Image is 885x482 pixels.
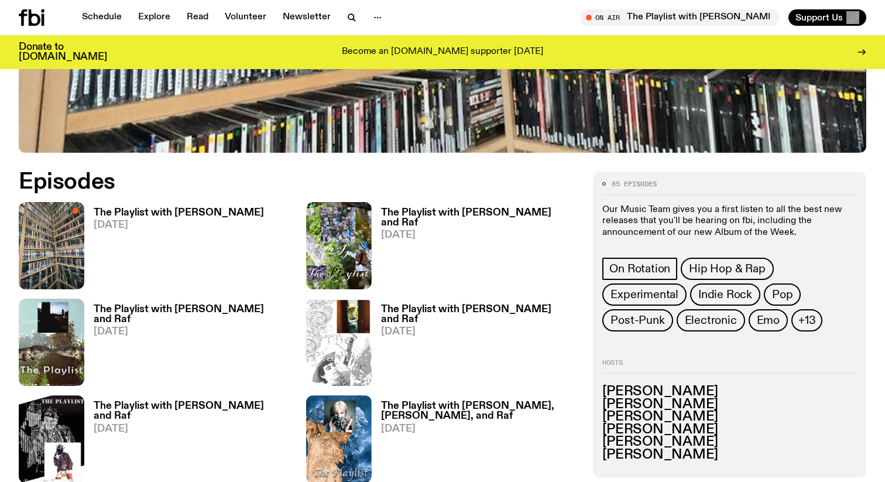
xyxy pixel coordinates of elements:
[94,401,292,421] h3: The Playlist with [PERSON_NAME] and Raf
[381,305,579,324] h3: The Playlist with [PERSON_NAME] and Raf
[19,202,84,289] img: A corner shot of the fbi music library
[690,283,760,306] a: Indie Rock
[131,9,177,26] a: Explore
[602,258,677,280] a: On Rotation
[609,262,670,275] span: On Rotation
[798,314,815,327] span: +13
[788,9,866,26] button: Support Us
[372,305,579,386] a: The Playlist with [PERSON_NAME] and Raf[DATE]
[602,360,857,374] h2: Hosts
[381,401,579,421] h3: The Playlist with [PERSON_NAME], [PERSON_NAME], and Raf
[19,172,579,193] h2: Episodes
[610,288,678,301] span: Experimental
[795,12,843,23] span: Support Us
[94,208,264,218] h3: The Playlist with [PERSON_NAME]
[381,424,579,434] span: [DATE]
[381,327,579,337] span: [DATE]
[757,314,780,327] span: Emo
[602,436,857,449] h3: [PERSON_NAME]
[218,9,273,26] a: Volunteer
[791,309,822,331] button: +13
[94,220,264,230] span: [DATE]
[19,42,107,62] h3: Donate to [DOMAIN_NAME]
[677,309,745,331] a: Electronic
[602,411,857,423] h3: [PERSON_NAME]
[381,208,579,228] h3: The Playlist with [PERSON_NAME] and Raf
[75,9,129,26] a: Schedule
[94,327,292,337] span: [DATE]
[602,385,857,398] h3: [PERSON_NAME]
[764,283,801,306] a: Pop
[381,230,579,240] span: [DATE]
[94,424,292,434] span: [DATE]
[610,314,664,327] span: Post-Punk
[602,449,857,462] h3: [PERSON_NAME]
[580,9,779,26] button: On AirThe Playlist with [PERSON_NAME]
[276,9,338,26] a: Newsletter
[772,288,793,301] span: Pop
[602,283,687,306] a: Experimental
[180,9,215,26] a: Read
[84,208,264,289] a: The Playlist with [PERSON_NAME][DATE]
[94,305,292,324] h3: The Playlist with [PERSON_NAME] and Raf
[749,309,788,331] a: Emo
[342,47,543,57] p: Become an [DOMAIN_NAME] supporter [DATE]
[84,305,292,386] a: The Playlist with [PERSON_NAME] and Raf[DATE]
[372,208,579,289] a: The Playlist with [PERSON_NAME] and Raf[DATE]
[681,258,773,280] a: Hip Hop & Rap
[685,314,737,327] span: Electronic
[689,262,765,275] span: Hip Hop & Rap
[698,288,752,301] span: Indie Rock
[602,204,857,238] p: Our Music Team gives you a first listen to all the best new releases that you'll be hearing on fb...
[602,398,857,411] h3: [PERSON_NAME]
[602,423,857,436] h3: [PERSON_NAME]
[612,181,657,187] span: 85 episodes
[602,309,673,331] a: Post-Punk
